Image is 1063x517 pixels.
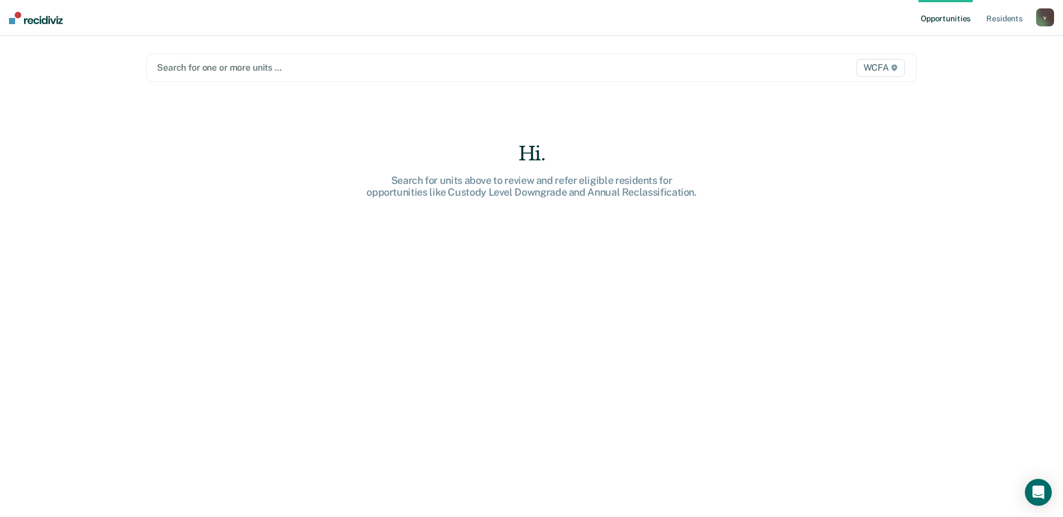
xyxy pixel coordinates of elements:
[352,142,711,165] div: Hi.
[9,12,63,24] img: Recidiviz
[856,59,905,77] span: WCFA
[1025,479,1052,506] div: Open Intercom Messenger
[1036,8,1054,26] button: v
[352,174,711,199] div: Search for units above to review and refer eligible residents for opportunities like Custody Leve...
